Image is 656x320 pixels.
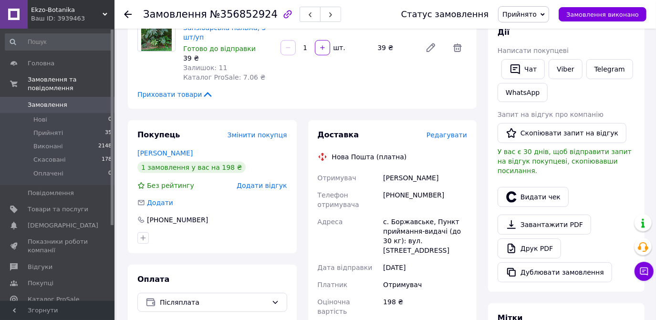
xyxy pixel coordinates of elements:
[427,131,467,139] span: Редагувати
[498,123,626,143] button: Скопіювати запит на відгук
[33,129,63,137] span: Прийняті
[566,11,639,18] span: Замовлення виконано
[143,9,207,20] span: Замовлення
[28,59,54,68] span: Головна
[28,189,74,197] span: Повідомлення
[183,14,269,41] a: Насіння райське дерево Занзібарська пальма, 5 шт/уп
[33,169,63,178] span: Оплачені
[183,64,227,72] span: Залишок: 11
[498,47,569,54] span: Написати покупцеві
[498,215,591,235] a: Завантажити PDF
[183,45,256,52] span: Готово до відправки
[146,215,209,225] div: [PHONE_NUMBER]
[137,149,193,157] a: [PERSON_NAME]
[183,53,273,63] div: 39 ₴
[331,43,346,52] div: шт.
[237,182,287,189] span: Додати відгук
[498,148,632,175] span: У вас є 30 днів, щоб відправити запит на відгук покупцеві, скопіювавши посилання.
[318,264,373,271] span: Дата відправки
[502,10,537,18] span: Прийнято
[33,155,66,164] span: Скасовані
[141,14,172,51] img: Насіння райське дерево Занзібарська пальма, 5 шт/уп
[381,259,469,276] div: [DATE]
[498,262,612,282] button: Дублювати замовлення
[108,169,112,178] span: 0
[137,162,246,173] div: 1 замовлення у вас на 198 ₴
[28,221,98,230] span: [DEMOGRAPHIC_DATA]
[31,6,103,14] span: Ekzo-Botanika
[549,59,582,79] a: Viber
[28,263,52,271] span: Відгуки
[28,295,79,304] span: Каталог ProSale
[183,73,265,81] span: Каталог ProSale: 7.06 ₴
[381,169,469,186] div: [PERSON_NAME]
[318,281,348,289] span: Платник
[210,9,278,20] span: №356852924
[381,276,469,293] div: Отримувач
[374,41,417,54] div: 39 ₴
[137,130,180,139] span: Покупець
[33,115,47,124] span: Нові
[5,33,113,51] input: Пошук
[318,174,356,182] span: Отримувач
[318,298,350,315] span: Оціночна вартість
[498,238,561,258] a: Друк PDF
[559,7,646,21] button: Замовлення виконано
[401,10,489,19] div: Статус замовлення
[28,205,88,214] span: Товари та послуги
[33,142,63,151] span: Виконані
[381,213,469,259] div: с. Боржавське, Пункт приймання-видачі (до 30 кг): вул. [STREET_ADDRESS]
[228,131,287,139] span: Змінити покупця
[318,191,359,208] span: Телефон отримувача
[448,38,467,57] span: Видалити
[498,111,604,118] span: Запит на відгук про компанію
[318,130,359,139] span: Доставка
[160,297,268,308] span: Післяплата
[105,129,112,137] span: 35
[330,152,409,162] div: Нова Пошта (платна)
[147,199,173,206] span: Додати
[31,14,115,23] div: Ваш ID: 3939463
[124,10,132,19] div: Повернутися назад
[28,101,67,109] span: Замовлення
[381,186,469,213] div: [PHONE_NUMBER]
[137,275,169,284] span: Оплата
[28,237,88,255] span: Показники роботи компанії
[28,279,53,288] span: Покупці
[28,75,115,93] span: Замовлення та повідомлення
[108,115,112,124] span: 0
[635,262,654,281] button: Чат з покупцем
[318,218,343,226] span: Адреса
[98,142,112,151] span: 2148
[498,187,569,207] button: Видати чек
[501,59,545,79] button: Чат
[421,38,440,57] a: Редагувати
[102,155,112,164] span: 178
[137,90,213,99] span: Приховати товари
[147,182,194,189] span: Без рейтингу
[498,83,548,102] a: WhatsApp
[381,293,469,320] div: 198 ₴
[586,59,633,79] a: Telegram
[498,28,510,37] span: Дії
